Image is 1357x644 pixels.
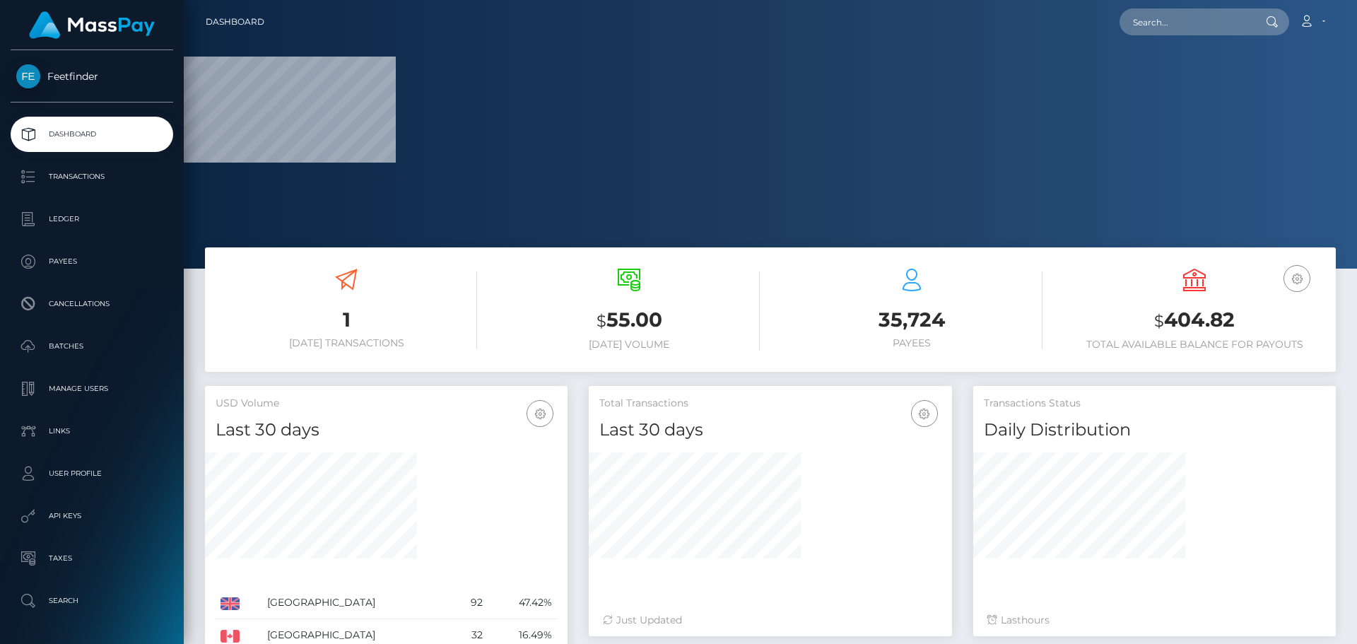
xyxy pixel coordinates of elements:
p: Manage Users [16,378,168,399]
p: Search [16,590,168,611]
p: Cancellations [16,293,168,315]
a: Taxes [11,541,173,576]
p: Ledger [16,209,168,230]
p: Transactions [16,166,168,187]
a: Links [11,414,173,449]
a: User Profile [11,456,173,491]
img: MassPay Logo [29,11,155,39]
img: GB.png [221,597,240,610]
h4: Last 30 days [599,418,941,443]
input: Search... [1120,8,1252,35]
h6: Payees [781,337,1042,349]
a: Ledger [11,201,173,237]
p: API Keys [16,505,168,527]
h5: USD Volume [216,397,557,411]
a: Transactions [11,159,173,194]
a: Manage Users [11,371,173,406]
a: API Keys [11,498,173,534]
h5: Transactions Status [984,397,1325,411]
h3: 35,724 [781,306,1042,334]
small: $ [597,311,606,331]
td: [GEOGRAPHIC_DATA] [262,587,452,619]
h6: [DATE] Volume [498,339,760,351]
a: Batches [11,329,173,364]
h4: Last 30 days [216,418,557,443]
a: Payees [11,244,173,279]
h4: Daily Distribution [984,418,1325,443]
div: Just Updated [603,613,937,628]
p: User Profile [16,463,168,484]
h3: 404.82 [1064,306,1325,335]
td: 47.42% [488,587,557,619]
h3: 1 [216,306,477,334]
a: Dashboard [206,7,264,37]
p: Batches [16,336,168,357]
img: Feetfinder [16,64,40,88]
img: CA.png [221,630,240,643]
h6: Total Available Balance for Payouts [1064,339,1325,351]
p: Payees [16,251,168,272]
p: Taxes [16,548,168,569]
div: Last hours [987,613,1322,628]
p: Dashboard [16,124,168,145]
a: Search [11,583,173,619]
h6: [DATE] Transactions [216,337,477,349]
h5: Total Transactions [599,397,941,411]
a: Dashboard [11,117,173,152]
p: Links [16,421,168,442]
a: Cancellations [11,286,173,322]
h3: 55.00 [498,306,760,335]
span: Feetfinder [11,70,173,83]
td: 92 [452,587,488,619]
small: $ [1154,311,1164,331]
